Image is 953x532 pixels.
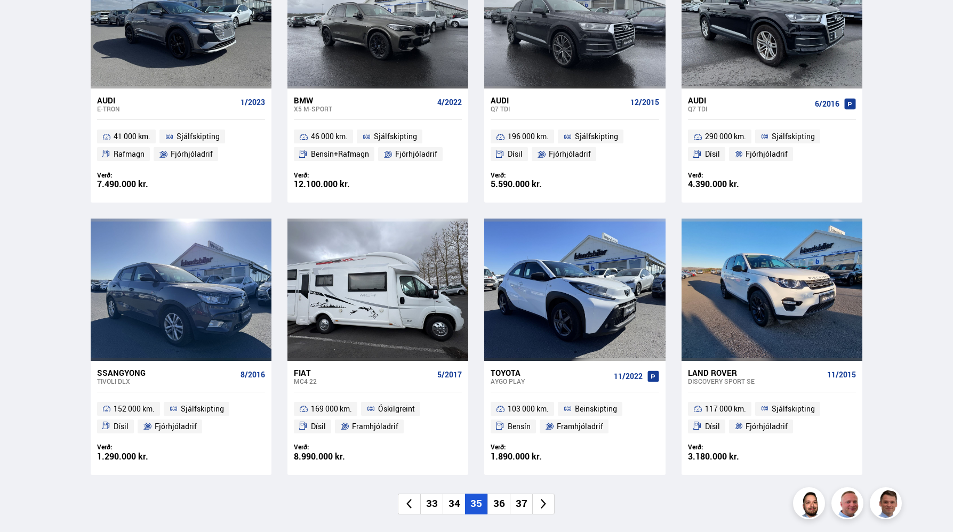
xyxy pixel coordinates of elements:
[241,98,265,107] span: 1/2023
[705,130,746,143] span: 290 000 km.
[746,420,788,433] span: Fjórhjóladrif
[487,494,510,514] li: 36
[871,489,903,521] img: FbJEzSuNWCJXmdc-.webp
[491,377,609,385] div: Aygo PLAY
[378,402,415,415] span: Óskilgreint
[557,420,603,433] span: Framhjóladrif
[630,98,659,107] span: 12/2015
[491,452,575,461] div: 1.890.000 kr.
[114,130,150,143] span: 41 000 km.
[97,171,181,179] div: Verð:
[491,105,626,112] div: Q7 TDI
[311,420,326,433] span: Dísil
[508,130,549,143] span: 196 000 km.
[177,130,220,143] span: Sjálfskipting
[294,105,433,112] div: X5 M-SPORT
[682,88,862,203] a: Audi Q7 TDI 6/2016 290 000 km. Sjálfskipting Dísil Fjórhjóladrif Verð: 4.390.000 kr.
[171,148,213,160] span: Fjórhjóladrif
[294,368,433,377] div: Fiat
[508,148,523,160] span: Dísil
[688,368,823,377] div: Land Rover
[294,452,378,461] div: 8.990.000 kr.
[491,443,575,451] div: Verð:
[549,148,591,160] span: Fjórhjóladrif
[97,105,236,112] div: e-tron
[97,368,236,377] div: Ssangyong
[705,420,720,433] span: Dísil
[287,88,468,203] a: BMW X5 M-SPORT 4/2022 46 000 km. Sjálfskipting Bensín+Rafmagn Fjórhjóladrif Verð: 12.100.000 kr.
[614,372,643,381] span: 11/2022
[688,452,772,461] div: 3.180.000 kr.
[9,4,41,36] button: Opna LiveChat spjallviðmót
[491,180,575,189] div: 5.590.000 kr.
[91,88,271,203] a: Audi e-tron 1/2023 41 000 km. Sjálfskipting Rafmagn Fjórhjóladrif Verð: 7.490.000 kr.
[91,361,271,475] a: Ssangyong Tivoli DLX 8/2016 152 000 km. Sjálfskipting Dísil Fjórhjóladrif Verð: 1.290.000 kr.
[311,148,369,160] span: Bensín+Rafmagn
[688,180,772,189] div: 4.390.000 kr.
[491,95,626,105] div: Audi
[795,489,827,521] img: nhp88E3Fdnt1Opn2.png
[491,171,575,179] div: Verð:
[705,148,720,160] span: Dísil
[682,361,862,475] a: Land Rover Discovery Sport SE 11/2015 117 000 km. Sjálfskipting Dísil Fjórhjóladrif Verð: 3.180.0...
[395,148,437,160] span: Fjórhjóladrif
[688,95,811,105] div: Audi
[155,420,197,433] span: Fjórhjóladrif
[294,377,433,385] div: MC4 22
[287,361,468,475] a: Fiat MC4 22 5/2017 169 000 km. Óskilgreint Dísil Framhjóladrif Verð: 8.990.000 kr.
[114,402,155,415] span: 152 000 km.
[97,443,181,451] div: Verð:
[114,420,129,433] span: Dísil
[311,402,352,415] span: 169 000 km.
[465,494,487,514] li: 35
[294,95,433,105] div: BMW
[484,88,665,203] a: Audi Q7 TDI 12/2015 196 000 km. Sjálfskipting Dísil Fjórhjóladrif Verð: 5.590.000 kr.
[484,361,665,475] a: Toyota Aygo PLAY 11/2022 103 000 km. Beinskipting Bensín Framhjóladrif Verð: 1.890.000 kr.
[97,452,181,461] div: 1.290.000 kr.
[815,100,839,108] span: 6/2016
[705,402,746,415] span: 117 000 km.
[311,130,348,143] span: 46 000 km.
[688,443,772,451] div: Verð:
[772,402,815,415] span: Sjálfskipting
[443,494,465,514] li: 34
[688,377,823,385] div: Discovery Sport SE
[688,105,811,112] div: Q7 TDI
[420,494,443,514] li: 33
[827,370,856,379] span: 11/2015
[374,130,417,143] span: Sjálfskipting
[241,370,265,379] span: 8/2016
[772,130,815,143] span: Sjálfskipting
[508,420,531,433] span: Bensín
[181,402,224,415] span: Sjálfskipting
[833,489,865,521] img: siFngHWaQ9KaOqBr.png
[352,420,398,433] span: Framhjóladrif
[508,402,549,415] span: 103 000 km.
[97,180,181,189] div: 7.490.000 kr.
[294,443,378,451] div: Verð:
[510,494,532,514] li: 37
[746,148,788,160] span: Fjórhjóladrif
[575,402,617,415] span: Beinskipting
[114,148,145,160] span: Rafmagn
[437,370,462,379] span: 5/2017
[97,95,236,105] div: Audi
[97,377,236,385] div: Tivoli DLX
[294,171,378,179] div: Verð:
[688,171,772,179] div: Verð:
[575,130,618,143] span: Sjálfskipting
[294,180,378,189] div: 12.100.000 kr.
[437,98,462,107] span: 4/2022
[491,368,609,377] div: Toyota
